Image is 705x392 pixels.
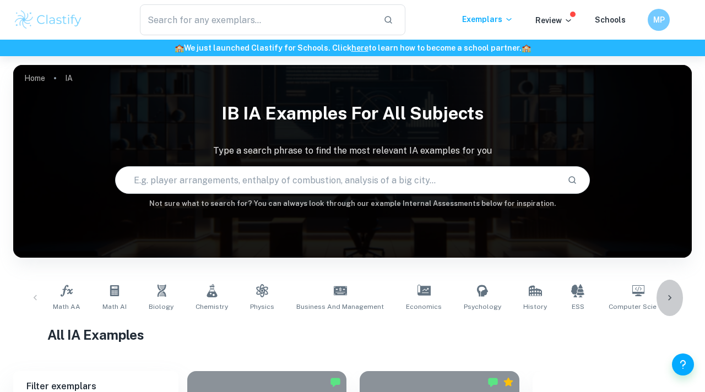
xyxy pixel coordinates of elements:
span: ESS [572,302,584,312]
h6: We just launched Clastify for Schools. Click to learn how to become a school partner. [2,42,703,54]
a: Schools [595,15,626,24]
img: Marked [487,377,498,388]
span: Biology [149,302,173,312]
span: History [523,302,547,312]
h6: MP [653,14,665,26]
span: Economics [406,302,442,312]
p: Review [535,14,573,26]
h1: IB IA examples for all subjects [13,96,692,131]
p: Exemplars [462,13,513,25]
div: Premium [503,377,514,388]
input: Search for any exemplars... [140,4,375,35]
input: E.g. player arrangements, enthalpy of combustion, analysis of a big city... [116,165,558,195]
button: Help and Feedback [672,353,694,375]
img: Clastify logo [13,9,83,31]
button: MP [648,9,670,31]
button: Search [563,171,582,189]
span: Math AA [53,302,80,312]
h6: Not sure what to search for? You can always look through our example Internal Assessments below f... [13,198,692,209]
span: 🏫 [175,43,184,52]
a: Home [24,70,45,86]
p: Type a search phrase to find the most relevant IA examples for you [13,144,692,157]
h1: All IA Examples [47,325,658,345]
a: here [351,43,368,52]
span: Math AI [102,302,127,312]
span: 🏫 [522,43,531,52]
span: Computer Science [609,302,668,312]
span: Physics [250,302,274,312]
img: Marked [330,377,341,388]
span: Psychology [464,302,501,312]
p: IA [65,72,73,84]
span: Chemistry [196,302,228,312]
span: Business and Management [296,302,384,312]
